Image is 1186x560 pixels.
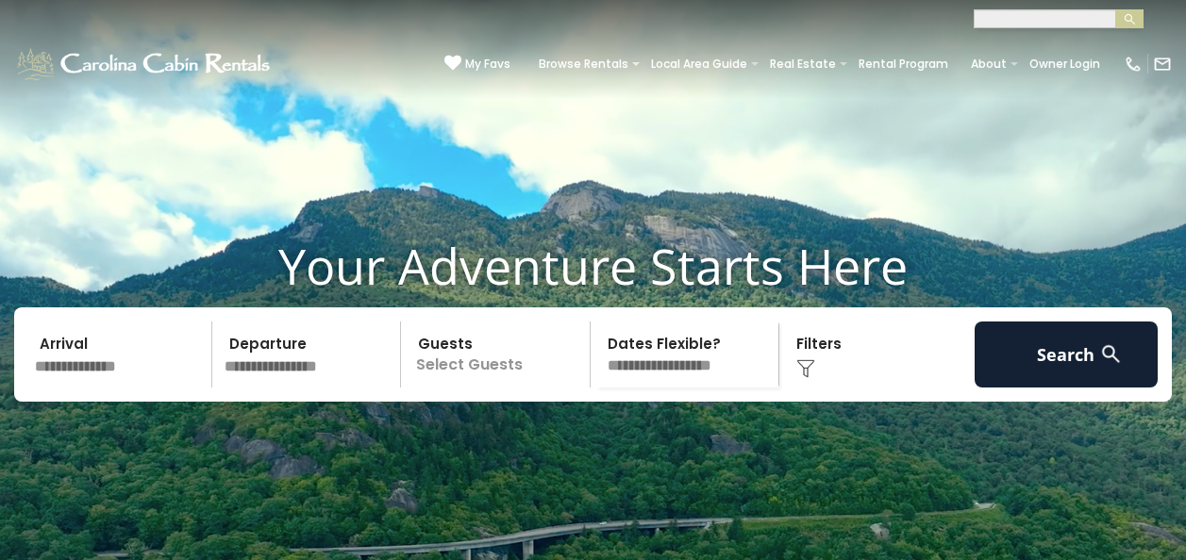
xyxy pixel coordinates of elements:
a: My Favs [444,55,510,74]
img: search-regular-white.png [1099,342,1123,366]
a: About [961,51,1016,77]
a: Real Estate [760,51,845,77]
img: phone-regular-white.png [1124,55,1143,74]
a: Local Area Guide [642,51,757,77]
img: White-1-1-2.png [14,45,276,83]
img: mail-regular-white.png [1153,55,1172,74]
a: Owner Login [1020,51,1110,77]
p: Select Guests [407,321,590,387]
a: Browse Rentals [529,51,638,77]
h1: Your Adventure Starts Here [14,237,1172,295]
img: filter--v1.png [796,359,815,378]
span: My Favs [465,56,510,73]
a: Rental Program [849,51,958,77]
button: Search [975,321,1159,387]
